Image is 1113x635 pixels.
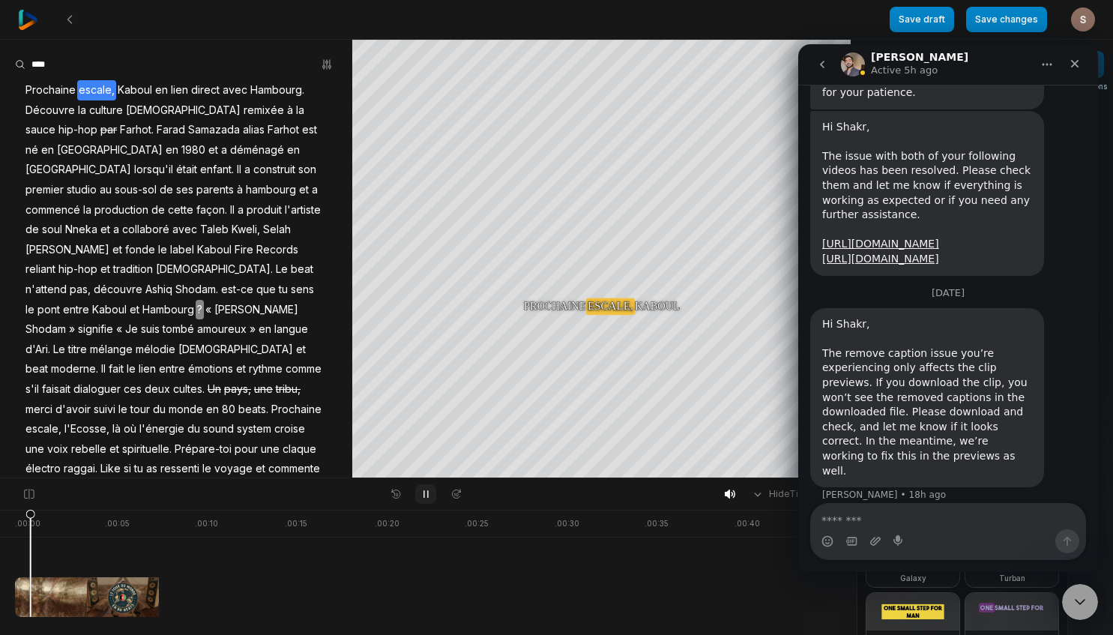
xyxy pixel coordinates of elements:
[124,319,139,340] span: Je
[158,180,175,200] span: de
[253,379,274,400] span: une
[175,160,199,180] span: était
[55,140,164,160] span: [GEOGRAPHIC_DATA]
[100,359,107,379] span: Il
[72,379,122,400] span: dialoguer
[169,240,196,260] span: label
[207,140,220,160] span: et
[145,459,159,479] span: as
[242,100,286,121] span: remixée
[221,80,249,100] span: avec
[172,379,206,400] span: cultes.
[124,240,157,260] span: fonde
[199,160,235,180] span: enfant.
[746,483,833,505] button: HideTimeline
[243,160,252,180] span: a
[68,280,92,300] span: pas,
[24,439,46,460] span: une
[213,300,300,320] span: [PERSON_NAME]
[40,140,55,160] span: en
[77,80,116,100] span: escale,
[229,200,236,220] span: Il
[890,7,954,32] button: Save draft
[1062,584,1098,620] iframe: Intercom live chat
[190,80,221,100] span: direct
[174,280,220,300] span: Shodam.
[204,300,213,320] span: «
[235,419,273,439] span: system
[195,200,229,220] span: façon.
[24,340,52,360] span: d'Ari.
[107,359,125,379] span: fait
[49,359,100,379] span: moderne.
[24,259,57,280] span: reliant
[155,120,187,140] span: Farad
[229,140,286,160] span: déménagé
[284,359,323,379] span: comme
[257,319,273,340] span: en
[24,220,40,240] span: de
[154,80,169,100] span: en
[266,120,301,140] span: Farhot
[24,100,76,121] span: Découvre
[798,44,1098,572] iframe: Intercom live chat
[206,379,223,400] span: Un
[186,419,202,439] span: du
[64,220,99,240] span: Nneka
[61,300,91,320] span: entre
[196,300,204,320] span: ?
[166,200,195,220] span: cette
[267,459,322,479] span: commente
[54,400,92,420] span: d'avoir
[301,120,319,140] span: est
[171,220,199,240] span: avec
[143,379,172,400] span: deux
[235,359,247,379] span: et
[76,319,115,340] span: signifie
[262,220,292,240] span: Selah
[220,140,229,160] span: a
[24,319,67,340] span: Shodam
[201,459,213,479] span: le
[295,100,306,121] span: la
[91,300,128,320] span: Kaboul
[36,300,61,320] span: pont
[151,400,167,420] span: du
[144,280,174,300] span: Ashiq
[65,180,98,200] span: studio
[159,459,201,479] span: ressenti
[129,400,151,420] span: tour
[112,259,154,280] span: tradition
[121,439,173,460] span: spirituelle.
[24,459,99,479] span: électro raggai.
[187,359,235,379] span: émotions
[46,439,70,460] span: voix
[966,7,1047,32] button: Save changes
[173,439,233,460] span: Prépare-toi
[187,120,241,140] span: Samazada
[236,200,245,220] span: a
[67,340,88,360] span: titre
[99,459,122,479] span: Like
[24,359,49,379] span: beat
[297,160,318,180] span: son
[128,300,141,320] span: et
[220,280,255,300] span: est-ce
[255,240,300,260] span: Records
[196,240,233,260] span: Kaboul
[82,200,93,220] span: la
[40,379,72,400] span: faisait
[177,340,295,360] span: [DEMOGRAPHIC_DATA]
